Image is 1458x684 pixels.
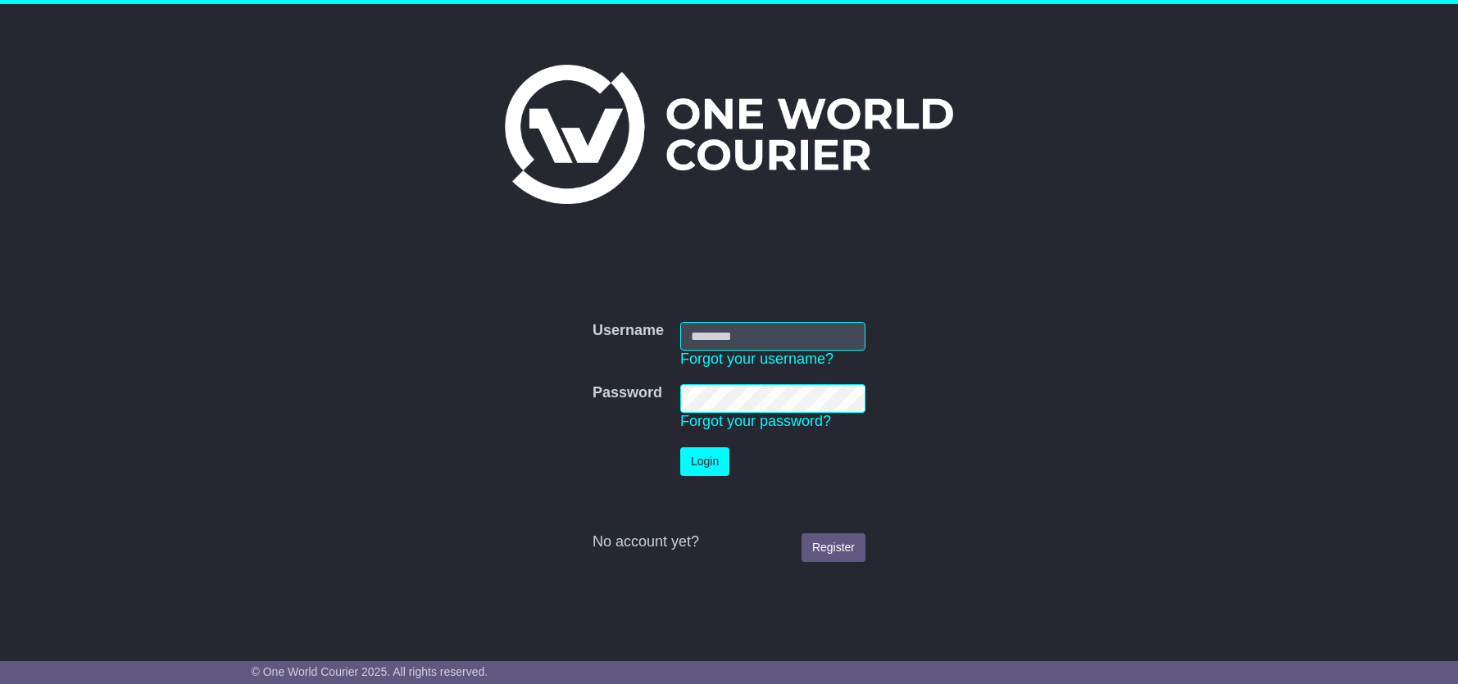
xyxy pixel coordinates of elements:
[593,533,865,551] div: No account yet?
[593,322,664,340] label: Username
[802,533,865,562] a: Register
[680,351,833,367] a: Forgot your username?
[505,65,952,204] img: One World
[680,413,831,429] a: Forgot your password?
[252,665,488,678] span: © One World Courier 2025. All rights reserved.
[593,384,662,402] label: Password
[680,447,729,476] button: Login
